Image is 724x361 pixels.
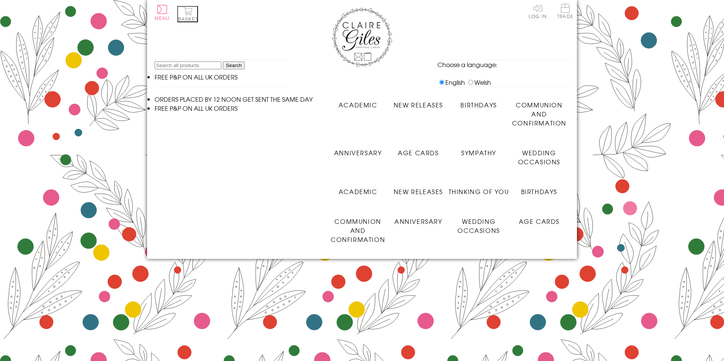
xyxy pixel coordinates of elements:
a: Wedding Occasions [509,142,569,166]
span: Wedding Occasions [457,217,500,235]
span: FREE P&P ON ALL UK ORDERS [155,104,238,113]
span: Birthdays [521,187,557,196]
a: Anniversary [328,142,388,157]
span: Birthdays [460,100,497,109]
span: Trade [557,4,573,18]
a: New Releases [388,95,448,109]
span: Communion and Confirmation [331,217,385,244]
span: Wedding Occasions [518,148,560,166]
label: Welsh [466,78,491,87]
span: Age Cards [519,217,560,226]
p: Choose a language: [437,60,569,69]
input: Search [223,61,245,69]
span: Sympathy [461,148,496,157]
label: English [437,78,465,87]
input: Welsh [468,80,473,85]
a: Communion and Confirmation [509,95,569,127]
span: Anniversary [394,217,442,226]
a: Sympathy [449,142,509,157]
span: Age Cards [398,148,439,157]
span: New Releases [394,100,443,109]
span: Communion and Confirmation [512,100,566,127]
a: Communion and Confirmation [328,211,388,244]
img: Claire Giles Greetings Cards [332,8,392,67]
a: Age Cards [509,211,569,226]
span: Thinking of You [449,187,509,196]
button: Basket [177,6,198,22]
a: Thinking of You [449,181,509,196]
a: Anniversary [388,211,448,226]
a: Log In [529,4,547,18]
a: Birthdays [509,181,569,196]
a: New Releases [388,181,448,196]
a: Birthdays [449,95,509,109]
a: Wedding Occasions [449,211,509,235]
span: New Releases [394,187,443,196]
a: Age Cards [388,142,448,157]
button: Menu [155,5,170,21]
span: Anniversary [334,148,382,157]
a: Academic [328,181,388,196]
span: ORDERS PLACED BY 12 NOON GET SENT THE SAME DAY [155,95,313,104]
a: Trade [557,4,573,20]
span: Menu [155,16,170,21]
input: Search all products [155,61,221,69]
span: Academic [339,187,377,196]
a: Academic [328,95,388,109]
input: English [439,80,444,85]
span: Academic [339,100,377,109]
